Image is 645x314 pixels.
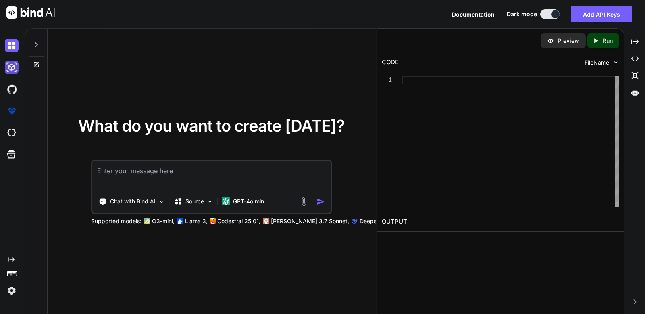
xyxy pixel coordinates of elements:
img: GPT-4 [144,218,150,224]
p: Run [603,37,613,45]
img: icon [316,197,325,206]
button: Add API Keys [571,6,632,22]
h2: OUTPUT [377,212,624,231]
p: O3-mini, [152,217,175,225]
p: Source [185,197,204,205]
img: premium [5,104,19,118]
img: Pick Models [206,198,213,205]
img: chevron down [612,59,619,66]
img: githubDark [5,82,19,96]
img: attachment [299,197,308,206]
p: [PERSON_NAME] 3.7 Sonnet, [271,217,349,225]
img: cloudideIcon [5,126,19,140]
img: Mistral-AI [210,218,216,224]
img: claude [352,218,358,224]
img: Pick Tools [158,198,165,205]
div: 1 [382,76,392,84]
span: Documentation [452,11,495,18]
p: Supported models: [91,217,141,225]
img: claude [263,218,269,224]
img: settings [5,284,19,297]
span: Dark mode [507,10,537,18]
img: darkAi-studio [5,61,19,74]
p: Llama 3, [185,217,208,225]
p: Codestral 25.01, [217,217,260,225]
img: preview [547,37,554,44]
img: darkChat [5,39,19,52]
div: CODE [382,58,399,67]
img: GPT-4o mini [222,197,230,205]
span: What do you want to create [DATE]? [78,116,345,136]
p: Deepseek R1 [360,217,394,225]
span: FileName [585,59,609,67]
button: Documentation [452,10,495,19]
img: Llama2 [177,218,183,224]
p: GPT-4o min.. [233,197,267,205]
p: Chat with Bind AI [110,197,156,205]
p: Preview [558,37,579,45]
img: Bind AI [6,6,55,19]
